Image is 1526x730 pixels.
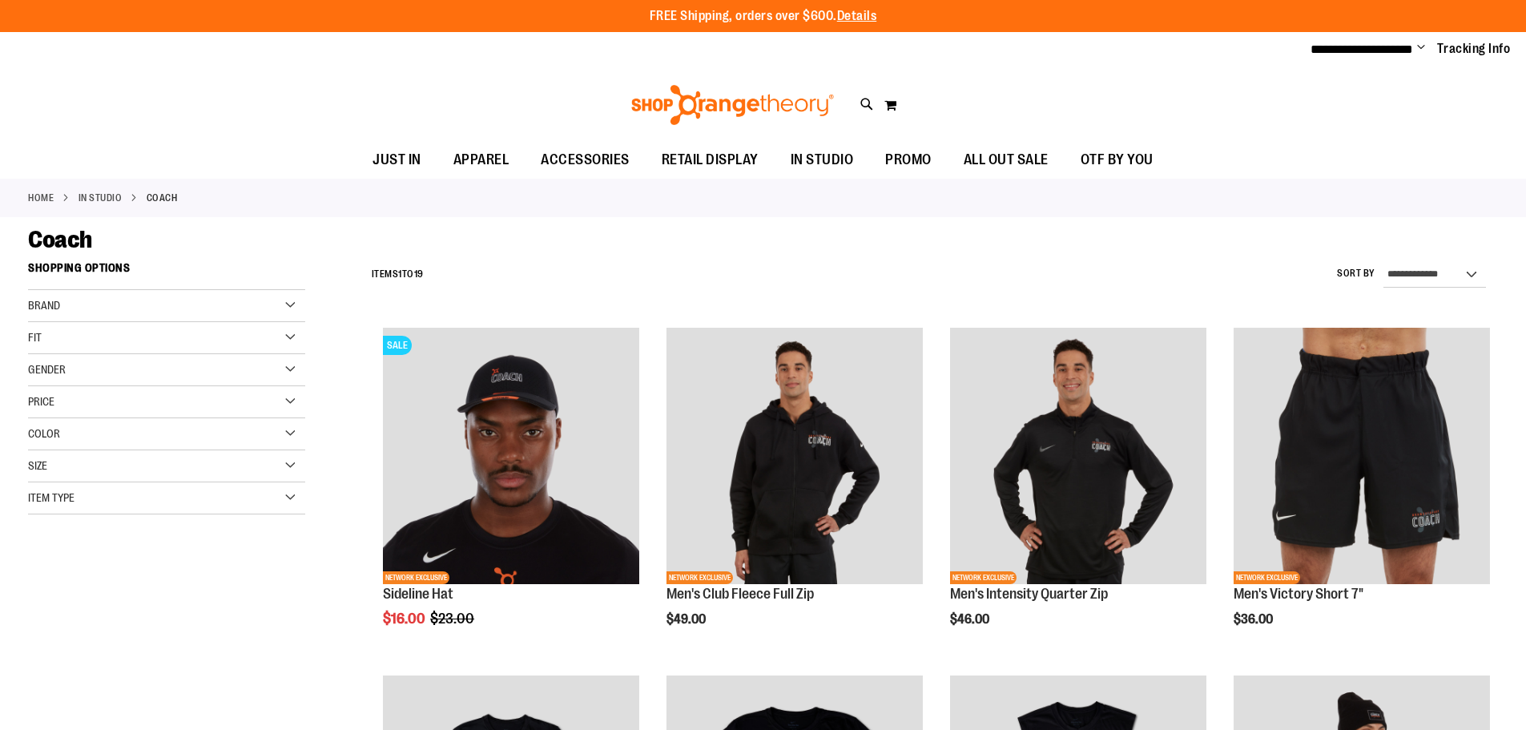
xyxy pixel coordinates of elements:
button: Account menu [1417,41,1425,57]
p: FREE Shipping, orders over $600. [650,7,877,26]
span: ALL OUT SALE [964,142,1049,178]
span: Size [28,459,47,472]
a: IN STUDIO [79,191,123,205]
strong: Coach [147,191,178,205]
span: NETWORK EXCLUSIVE [1234,571,1300,584]
h2: Items to [372,262,424,287]
a: Sideline Hat [383,586,453,602]
span: $49.00 [666,612,708,627]
span: Color [28,427,60,440]
img: OTF Mens Coach FA23 Victory Short - Black primary image [1234,328,1490,584]
span: Brand [28,299,60,312]
span: APPAREL [453,142,509,178]
span: 19 [414,268,424,280]
span: $46.00 [950,612,992,627]
strong: Shopping Options [28,254,305,290]
div: product [375,320,647,667]
img: Sideline Hat primary image [383,328,639,584]
span: SALE [383,336,412,355]
span: ACCESSORIES [541,142,630,178]
span: Gender [28,363,66,376]
span: JUST IN [372,142,421,178]
span: 1 [398,268,402,280]
a: Home [28,191,54,205]
span: Item Type [28,491,74,504]
span: NETWORK EXCLUSIVE [383,571,449,584]
label: Sort By [1337,267,1375,280]
span: NETWORK EXCLUSIVE [950,571,1017,584]
div: product [942,320,1214,667]
a: Tracking Info [1437,40,1511,58]
img: Shop Orangetheory [629,85,836,125]
span: Price [28,395,54,408]
span: NETWORK EXCLUSIVE [666,571,733,584]
span: PROMO [885,142,932,178]
div: product [658,320,931,667]
img: OTF Mens Coach FA23 Club Fleece Full Zip - Black primary image [666,328,923,584]
span: IN STUDIO [791,142,854,178]
span: $23.00 [430,611,477,627]
a: Men's Club Fleece Full Zip [666,586,814,602]
a: Sideline Hat primary imageSALENETWORK EXCLUSIVE [383,328,639,587]
span: $36.00 [1234,612,1275,627]
a: Men's Intensity Quarter Zip [950,586,1108,602]
a: OTF Mens Coach FA23 Club Fleece Full Zip - Black primary imageNETWORK EXCLUSIVE [666,328,923,587]
a: Details [837,9,877,23]
span: OTF BY YOU [1081,142,1154,178]
a: OTF Mens Coach FA23 Intensity Quarter Zip - Black primary imageNETWORK EXCLUSIVE [950,328,1206,587]
img: OTF Mens Coach FA23 Intensity Quarter Zip - Black primary image [950,328,1206,584]
div: product [1226,320,1498,667]
span: RETAIL DISPLAY [662,142,759,178]
a: Men's Victory Short 7" [1234,586,1363,602]
span: $16.00 [383,611,428,627]
span: Coach [28,226,92,253]
span: Fit [28,331,42,344]
a: OTF Mens Coach FA23 Victory Short - Black primary imageNETWORK EXCLUSIVE [1234,328,1490,587]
